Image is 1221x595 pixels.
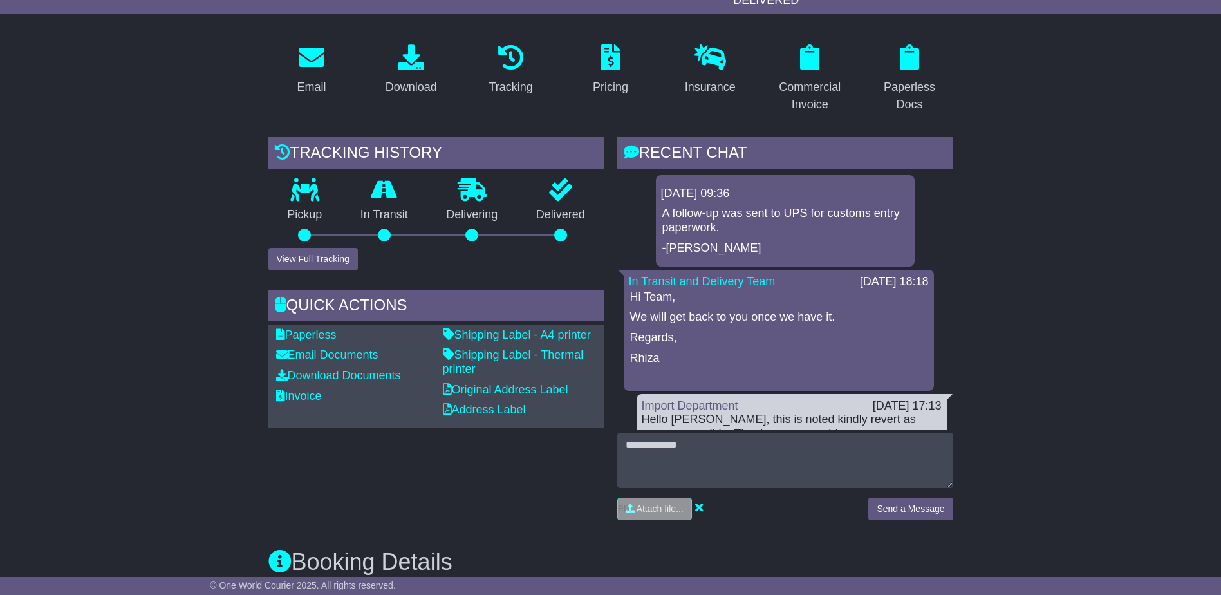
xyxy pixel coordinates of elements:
a: Pricing [584,40,637,100]
div: RECENT CHAT [617,137,953,172]
button: View Full Tracking [268,248,358,270]
button: Send a Message [868,498,953,520]
a: Tracking [480,40,541,100]
a: Shipping Label - Thermal printer [443,348,584,375]
div: Tracking [489,79,532,96]
a: Email [288,40,334,100]
div: Tracking history [268,137,604,172]
p: Regards, [630,331,927,345]
a: Insurance [676,40,744,100]
div: Download [386,79,437,96]
div: Quick Actions [268,290,604,325]
p: -[PERSON_NAME] [662,241,908,256]
div: Paperless Docs [875,79,945,113]
a: Shipping Label - A4 printer [443,328,591,341]
div: [DATE] 09:36 [661,187,909,201]
div: [DATE] 18:18 [860,275,929,289]
a: Paperless Docs [866,40,953,118]
p: Delivered [517,208,604,222]
a: Original Address Label [443,383,568,396]
span: © One World Courier 2025. All rights reserved. [210,580,396,590]
a: Invoice [276,390,322,402]
div: Commercial Invoice [775,79,845,113]
p: Rhiza [630,352,927,366]
a: Download [377,40,445,100]
p: In Transit [341,208,427,222]
div: Email [297,79,326,96]
p: Delivering [427,208,517,222]
a: Download Documents [276,369,401,382]
a: In Transit and Delivery Team [629,275,776,288]
p: We will get back to you once we have it. [630,310,927,325]
a: Commercial Invoice [767,40,853,118]
p: Pickup [268,208,342,222]
p: Hi Team, [630,290,927,305]
div: Pricing [593,79,628,96]
div: Insurance [685,79,736,96]
h3: Booking Details [268,549,953,575]
div: Hello [PERSON_NAME], this is noted kindly revert as soon as possible. Thank you so much! [642,413,942,440]
div: [DATE] 17:13 [873,399,942,413]
a: Paperless [276,328,337,341]
a: Email Documents [276,348,378,361]
p: A follow-up was sent to UPS for customs entry paperwork. [662,207,908,234]
a: Address Label [443,403,526,416]
a: Import Department [642,399,738,412]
